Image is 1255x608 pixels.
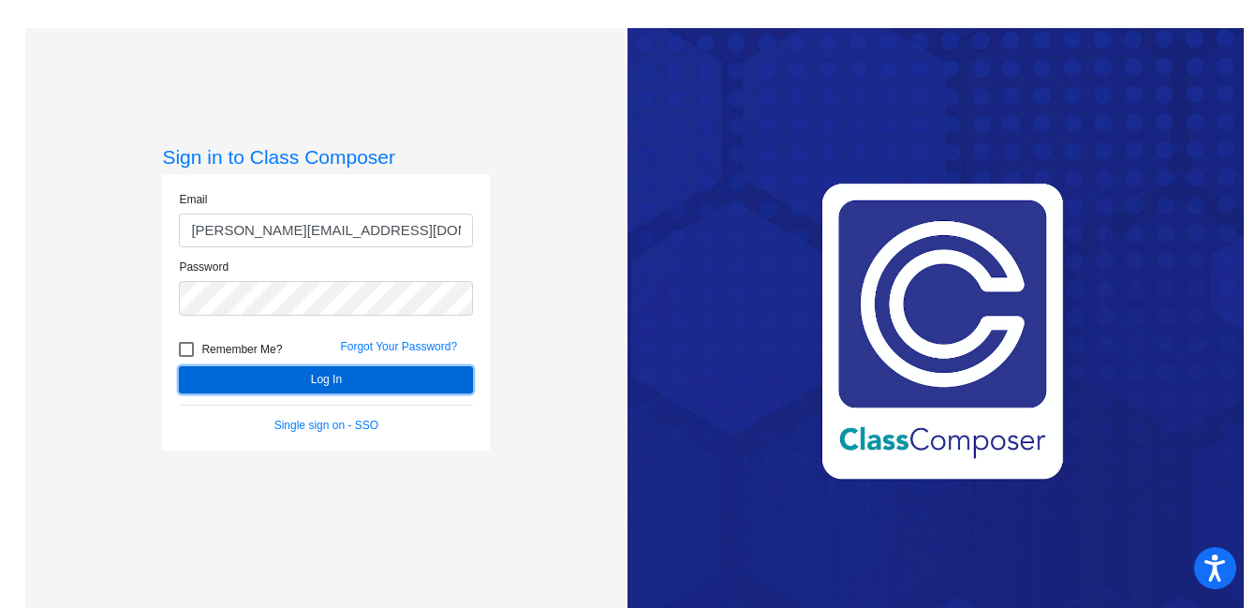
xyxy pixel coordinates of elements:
[340,340,457,353] a: Forgot Your Password?
[162,145,490,169] h3: Sign in to Class Composer
[179,259,229,275] label: Password
[201,338,282,361] span: Remember Me?
[179,366,473,393] button: Log In
[274,419,378,432] a: Single sign on - SSO
[179,191,207,208] label: Email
